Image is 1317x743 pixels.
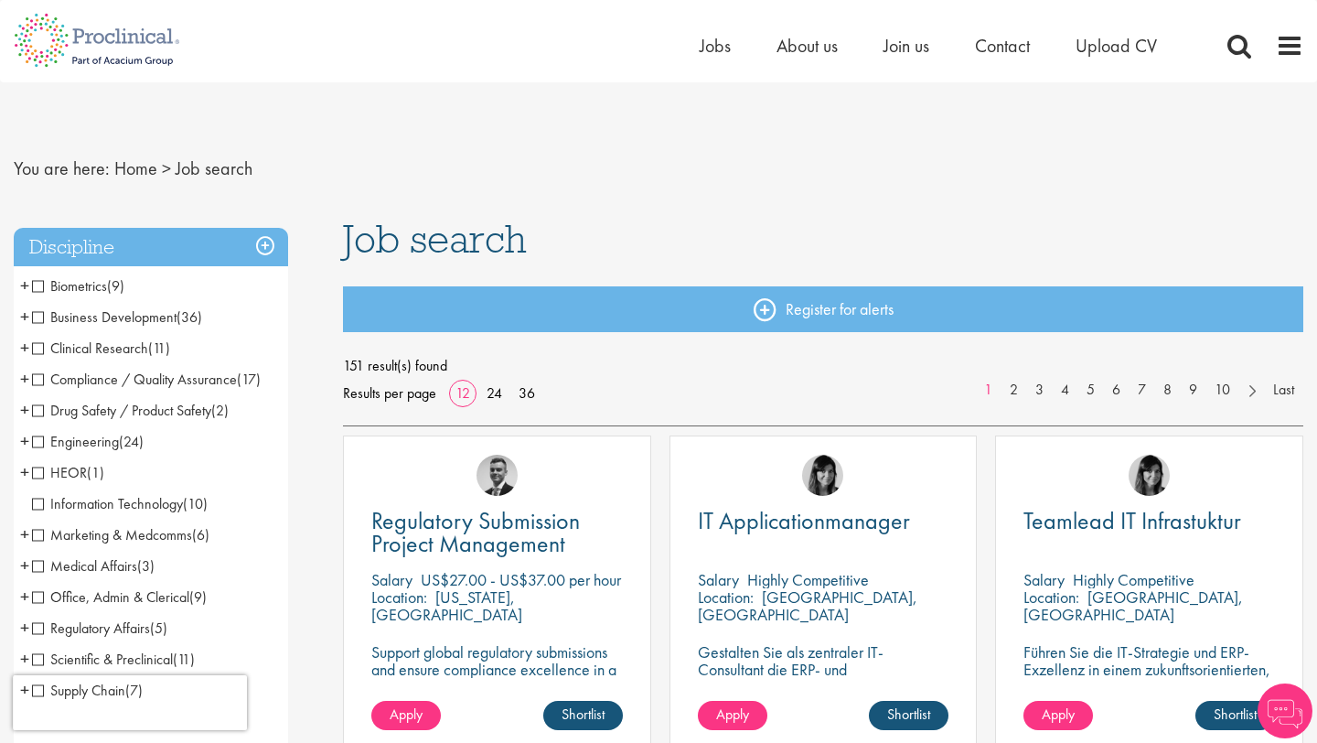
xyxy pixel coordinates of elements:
span: + [20,334,29,361]
span: HEOR [32,463,87,482]
a: 24 [480,383,509,403]
a: Teamlead IT Infrastuktur [1023,510,1275,533]
span: Information Technology [32,494,183,513]
span: IT Applicationmanager [698,505,910,536]
a: Register for alerts [343,286,1303,332]
img: Tesnim Chagklil [1129,455,1170,496]
span: (5) [150,619,167,638]
p: [US_STATE], [GEOGRAPHIC_DATA] [371,587,522,625]
span: Engineering [32,432,119,451]
span: Compliance / Quality Assurance [32,370,237,389]
span: Teamlead IT Infrastuktur [1023,505,1241,536]
span: Office, Admin & Clerical [32,587,189,607]
a: IT Applicationmanager [698,510,949,533]
a: Shortlist [869,701,948,730]
h3: Discipline [14,228,288,267]
a: 2 [1001,380,1027,401]
a: Apply [698,701,767,730]
span: (1) [87,463,104,482]
span: Information Technology [32,494,208,513]
a: 6 [1103,380,1130,401]
a: Shortlist [1195,701,1275,730]
span: Biometrics [32,276,124,296]
span: Compliance / Quality Assurance [32,370,261,389]
a: Regulatory Submission Project Management [371,510,623,555]
span: + [20,272,29,299]
span: (3) [137,556,155,576]
span: Location: [371,587,427,608]
a: 5 [1077,380,1104,401]
span: Business Development [32,307,177,327]
span: Drug Safety / Product Safety [32,401,229,420]
span: + [20,583,29,610]
span: Location: [1023,587,1079,608]
span: Drug Safety / Product Safety [32,401,211,420]
a: Upload CV [1076,34,1157,58]
p: [GEOGRAPHIC_DATA], [GEOGRAPHIC_DATA] [698,587,917,625]
span: + [20,365,29,393]
span: Location: [698,587,754,608]
span: 151 result(s) found [343,352,1303,380]
a: 9 [1180,380,1206,401]
span: (6) [192,525,209,544]
img: Alex Bill [476,455,518,496]
span: About us [776,34,838,58]
span: (2) [211,401,229,420]
a: 10 [1205,380,1239,401]
a: Contact [975,34,1030,58]
span: You are here: [14,156,110,180]
a: 8 [1154,380,1181,401]
iframe: reCAPTCHA [13,675,247,730]
span: HEOR [32,463,104,482]
span: (11) [173,650,195,669]
span: Salary [1023,569,1065,590]
span: (10) [183,494,208,513]
span: Engineering [32,432,144,451]
p: US$27.00 - US$37.00 per hour [421,569,621,590]
p: Highly Competitive [747,569,869,590]
span: Medical Affairs [32,556,137,576]
a: 4 [1052,380,1078,401]
span: Salary [371,569,412,590]
span: (24) [119,432,144,451]
span: Salary [698,569,739,590]
img: Chatbot [1258,684,1312,738]
span: Scientific & Preclinical [32,650,173,669]
a: Last [1264,380,1303,401]
span: + [20,427,29,455]
span: + [20,614,29,641]
span: Job search [176,156,252,180]
a: Shortlist [543,701,623,730]
span: Apply [716,705,749,724]
p: [GEOGRAPHIC_DATA], [GEOGRAPHIC_DATA] [1023,587,1243,625]
span: Clinical Research [32,339,170,358]
span: + [20,458,29,486]
a: 7 [1129,380,1155,401]
span: Job search [343,214,527,264]
span: (17) [237,370,261,389]
a: 36 [512,383,541,403]
span: + [20,552,29,579]
img: Tesnim Chagklil [802,455,843,496]
span: Biometrics [32,276,107,296]
span: Office, Admin & Clerical [32,587,207,607]
a: Jobs [700,34,731,58]
a: Join us [883,34,929,58]
span: (11) [148,339,170,358]
a: Apply [371,701,441,730]
a: 1 [975,380,1001,401]
span: Medical Affairs [32,556,155,576]
span: (36) [177,307,202,327]
p: Führen Sie die IT-Strategie und ERP-Exzellenz in einem zukunftsorientierten, wachsenden Unternehm... [1023,643,1275,713]
span: + [20,303,29,330]
p: Support global regulatory submissions and ensure compliance excellence in a dynamic project manag... [371,643,623,695]
span: Clinical Research [32,339,148,358]
span: Marketing & Medcomms [32,525,209,544]
span: Regulatory Affairs [32,619,150,638]
span: > [162,156,171,180]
